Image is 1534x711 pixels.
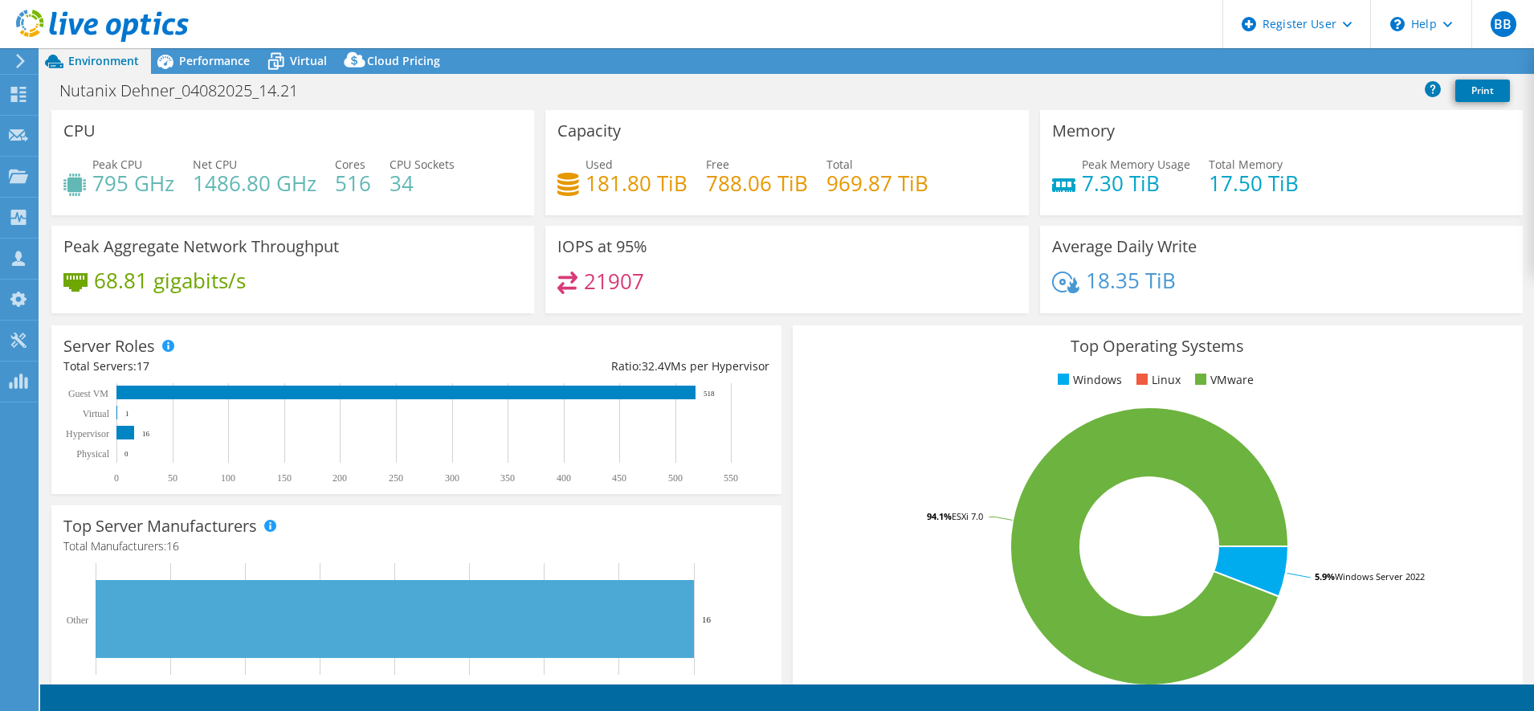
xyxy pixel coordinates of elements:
[137,358,149,374] span: 17
[63,537,769,555] h4: Total Manufacturers:
[193,174,316,192] h4: 1486.80 GHz
[557,122,621,140] h3: Capacity
[142,430,150,438] text: 16
[390,174,455,192] h4: 34
[952,510,983,522] tspan: ESXi 7.0
[68,53,139,68] span: Environment
[1491,11,1516,37] span: BB
[52,82,323,100] h1: Nutanix Dehner_04082025_14.21
[1082,157,1190,172] span: Peak Memory Usage
[277,472,292,484] text: 150
[94,272,246,289] h4: 68.81 gigabits/s
[63,122,96,140] h3: CPU
[63,238,339,255] h3: Peak Aggregate Network Throughput
[702,615,712,624] text: 16
[124,450,129,458] text: 0
[125,410,129,418] text: 1
[826,157,853,172] span: Total
[68,388,108,399] text: Guest VM
[1209,157,1283,172] span: Total Memory
[724,472,738,484] text: 550
[114,472,119,484] text: 0
[642,358,664,374] span: 32.4
[826,174,928,192] h4: 969.87 TiB
[416,358,769,375] div: Ratio: VMs per Hypervisor
[63,517,257,535] h3: Top Server Manufacturers
[805,337,1511,355] h3: Top Operating Systems
[445,472,459,484] text: 300
[390,157,455,172] span: CPU Sockets
[83,408,110,419] text: Virtual
[1191,371,1254,389] li: VMware
[557,472,571,484] text: 400
[335,174,371,192] h4: 516
[92,157,142,172] span: Peak CPU
[706,157,729,172] span: Free
[1132,371,1181,389] li: Linux
[1455,80,1510,102] a: Print
[585,174,687,192] h4: 181.80 TiB
[193,157,237,172] span: Net CPU
[168,472,177,484] text: 50
[367,53,440,68] span: Cloud Pricing
[92,174,174,192] h4: 795 GHz
[500,472,515,484] text: 350
[333,472,347,484] text: 200
[612,472,626,484] text: 450
[290,53,327,68] span: Virtual
[166,538,179,554] span: 16
[179,53,250,68] span: Performance
[1086,272,1176,289] h4: 18.35 TiB
[221,472,235,484] text: 100
[668,472,683,484] text: 500
[584,272,644,290] h4: 21907
[1335,570,1425,582] tspan: Windows Server 2022
[1052,238,1197,255] h3: Average Daily Write
[1315,570,1335,582] tspan: 5.9%
[557,238,647,255] h3: IOPS at 95%
[76,448,109,460] text: Physical
[67,615,88,626] text: Other
[335,157,365,172] span: Cores
[1209,174,1299,192] h4: 17.50 TiB
[1082,174,1190,192] h4: 7.30 TiB
[63,337,155,355] h3: Server Roles
[706,174,808,192] h4: 788.06 TiB
[585,157,613,172] span: Used
[1054,371,1122,389] li: Windows
[927,510,952,522] tspan: 94.1%
[63,358,416,375] div: Total Servers:
[1390,17,1405,31] svg: \n
[1052,122,1115,140] h3: Memory
[389,472,403,484] text: 250
[704,390,715,398] text: 518
[66,428,109,439] text: Hypervisor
